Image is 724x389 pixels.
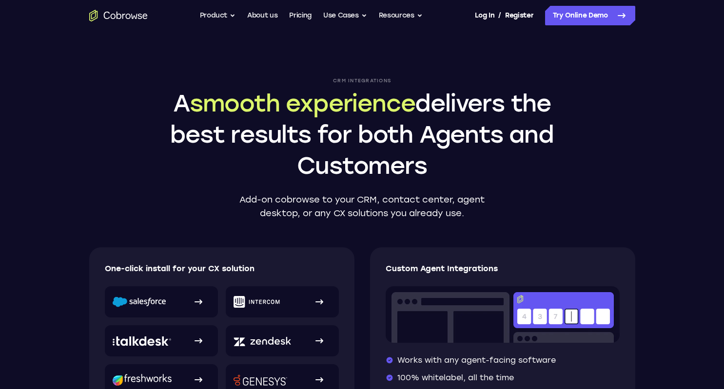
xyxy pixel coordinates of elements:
p: Custom Agent Integrations [386,263,620,275]
p: CRM Integrations [167,78,557,84]
a: Register [505,6,533,25]
a: Zendesk logo [226,325,339,356]
button: Use Cases [323,6,367,25]
img: Zendesk logo [234,335,291,347]
a: Pricing [289,6,312,25]
a: About us [247,6,277,25]
button: Resources [379,6,423,25]
a: Talkdesk logo [105,325,218,356]
p: Add-on cobrowse to your CRM, contact center, agent desktop, or any CX solutions you already use. [235,193,489,220]
a: Try Online Demo [545,6,635,25]
a: Salesforce logo [105,286,218,317]
p: One-click install for your CX solution [105,263,339,275]
button: Product [200,6,236,25]
a: Log In [475,6,494,25]
a: Intercom logo [226,286,339,317]
img: Freshworks logo [113,374,172,386]
img: Salesforce logo [113,296,166,307]
span: / [498,10,501,21]
img: Intercom logo [234,296,280,308]
img: Genesys logo [234,374,287,386]
li: Works with any agent-facing software [386,354,620,366]
span: smooth experience [190,89,415,117]
h1: A delivers the best results for both Agents and Customers [167,88,557,181]
li: 100% whitelabel, all the time [386,372,620,384]
img: Co-browse code entry input [386,286,620,343]
img: Talkdesk logo [113,336,171,346]
a: Go to the home page [89,10,148,21]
